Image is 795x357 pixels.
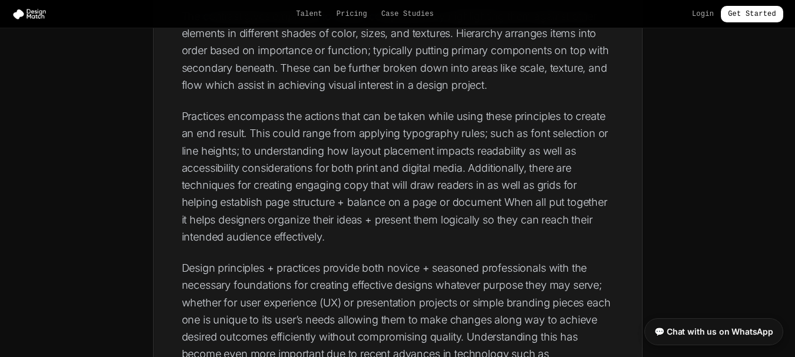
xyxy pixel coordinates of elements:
a: Talent [296,9,322,19]
a: Pricing [337,9,367,19]
a: 💬 Chat with us on WhatsApp [644,318,783,345]
a: Case Studies [381,9,434,19]
img: Design Match [12,8,52,20]
p: The contrast gives emphasis to certain components by highlighting them against other elements in ... [182,8,614,94]
p: Practices encompass the actions that can be taken while using these principles to create an end r... [182,108,614,245]
a: Login [692,9,714,19]
a: UX [323,296,338,309]
a: Get Started [721,6,783,22]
